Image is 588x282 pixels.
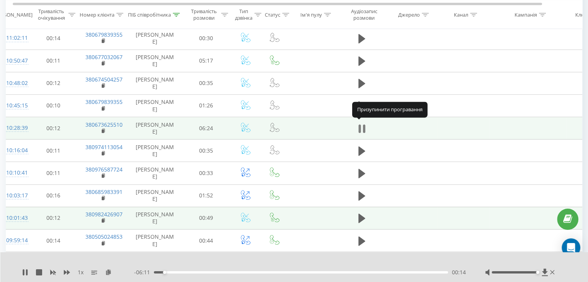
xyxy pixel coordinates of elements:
[163,271,166,274] div: Accessibility label
[6,188,22,203] div: 10:03:17
[128,94,182,117] td: [PERSON_NAME]
[235,8,252,21] div: Тип дзвінка
[85,76,123,83] a: 380674504257
[182,139,230,162] td: 00:35
[398,11,420,18] div: Джерело
[128,162,182,184] td: [PERSON_NAME]
[182,27,230,49] td: 00:30
[128,229,182,252] td: [PERSON_NAME]
[6,31,22,46] div: 11:02:11
[85,31,123,38] a: 380679839355
[29,207,78,229] td: 00:12
[29,252,78,274] td: 00:05
[128,252,182,274] td: [PERSON_NAME]
[85,233,123,240] a: 380505024853
[182,252,230,274] td: 01:32
[352,102,428,117] div: Призупинити програвання
[29,94,78,117] td: 00:10
[182,184,230,207] td: 01:52
[134,268,154,276] span: - 06:11
[128,49,182,72] td: [PERSON_NAME]
[29,27,78,49] td: 00:14
[6,121,22,136] div: 10:28:39
[85,211,123,218] a: 380982426907
[128,11,171,18] div: ПІБ співробітника
[182,162,230,184] td: 00:33
[128,139,182,162] td: [PERSON_NAME]
[128,207,182,229] td: [PERSON_NAME]
[182,207,230,229] td: 00:49
[182,94,230,117] td: 01:26
[85,143,123,151] a: 380974113054
[182,117,230,139] td: 06:24
[6,53,22,68] div: 10:50:47
[128,117,182,139] td: [PERSON_NAME]
[189,8,219,21] div: Тривалість розмови
[29,72,78,94] td: 00:12
[36,8,66,21] div: Тривалість очікування
[454,11,468,18] div: Канал
[6,211,22,226] div: 10:01:43
[182,49,230,72] td: 05:17
[182,72,230,94] td: 00:35
[6,143,22,158] div: 10:16:04
[536,271,539,274] div: Accessibility label
[85,53,123,61] a: 380677032067
[85,98,123,105] a: 380679839355
[85,166,123,173] a: 380976587724
[265,11,280,18] div: Статус
[78,268,84,276] span: 1 x
[345,8,383,21] div: Аудіозапис розмови
[29,49,78,72] td: 00:11
[562,238,580,257] div: Open Intercom Messenger
[182,229,230,252] td: 00:44
[128,184,182,207] td: [PERSON_NAME]
[6,233,22,248] div: 09:59:14
[29,139,78,162] td: 00:11
[128,27,182,49] td: [PERSON_NAME]
[29,229,78,252] td: 00:14
[85,121,123,128] a: 380673625510
[6,165,22,180] div: 10:10:41
[85,188,123,195] a: 380685983391
[6,98,22,113] div: 10:45:15
[80,11,114,18] div: Номер клієнта
[128,72,182,94] td: [PERSON_NAME]
[452,268,466,276] span: 00:14
[29,162,78,184] td: 00:11
[515,11,537,18] div: Кампанія
[29,117,78,139] td: 00:12
[29,184,78,207] td: 00:16
[300,11,322,18] div: Ім'я пулу
[6,76,22,91] div: 10:48:02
